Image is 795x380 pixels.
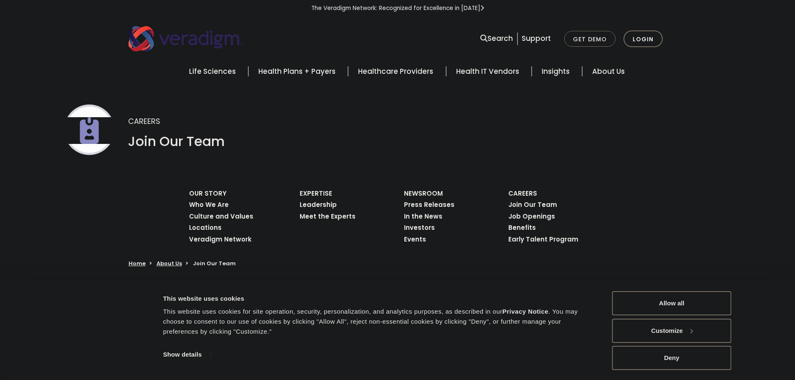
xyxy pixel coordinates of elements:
a: Leadership [300,201,337,209]
a: Show details [163,348,212,361]
button: Deny [612,346,732,370]
a: Events [404,235,426,244]
a: Get Demo [564,31,616,47]
a: Health IT Vendors [446,61,532,82]
button: Customize [612,319,732,343]
a: Veradigm Network [189,235,252,244]
a: Job Openings [508,212,555,221]
a: Life Sciences [179,61,248,82]
a: The Veradigm Network: Recognized for Excellence in [DATE]Learn More [311,4,484,12]
a: Support [522,33,551,43]
a: Culture and Values [189,212,253,221]
a: Home [129,259,146,267]
a: Locations [189,224,222,232]
button: Allow all [612,291,732,315]
a: About Us [156,259,182,267]
a: In the News [404,212,442,221]
a: Health Plans + Payers [248,61,348,82]
a: Insights [532,61,582,82]
div: This website uses cookies for site operation, security, personalization, and analytics purposes, ... [163,307,593,337]
a: Login [623,30,663,48]
a: Join Our Team [508,201,557,209]
a: Search [480,33,513,44]
a: Investors [404,224,435,232]
a: Privacy Notice [502,308,548,315]
a: Healthcare Providers [348,61,446,82]
h1: Join Our Team [128,133,225,149]
a: Early Talent Program [508,235,578,244]
img: Veradigm logo [129,25,243,53]
a: Who We Are [189,201,229,209]
a: Benefits [508,224,536,232]
div: This website uses cookies [163,294,593,304]
a: About Us [582,61,635,82]
span: Careers [128,116,160,126]
a: Press Releases [404,201,454,209]
span: Learn More [480,4,484,12]
a: Meet the Experts [300,212,356,221]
